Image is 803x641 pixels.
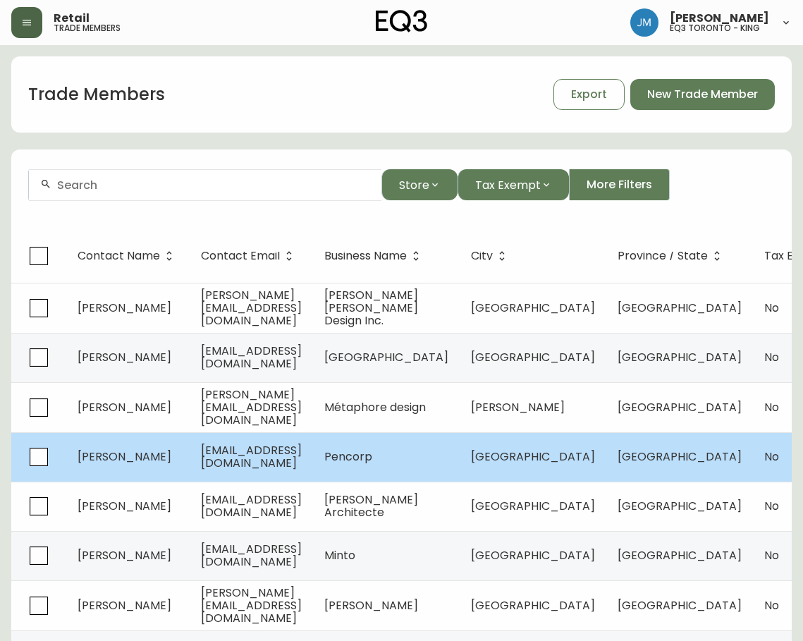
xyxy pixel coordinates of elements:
span: [PERSON_NAME][EMAIL_ADDRESS][DOMAIN_NAME] [201,585,302,626]
span: Province / State [618,250,726,262]
button: New Trade Member [630,79,775,110]
span: [GEOGRAPHIC_DATA] [471,300,595,316]
span: No [764,349,779,365]
span: [PERSON_NAME] [78,448,171,465]
h5: trade members [54,24,121,32]
span: [EMAIL_ADDRESS][DOMAIN_NAME] [201,492,302,520]
span: [GEOGRAPHIC_DATA] [618,399,742,415]
span: [GEOGRAPHIC_DATA] [324,349,448,365]
input: Search [57,178,370,192]
span: [PERSON_NAME] [78,597,171,613]
span: Business Name [324,252,407,260]
span: [PERSON_NAME][EMAIL_ADDRESS][DOMAIN_NAME] [201,386,302,428]
span: [EMAIL_ADDRESS][DOMAIN_NAME] [201,442,302,471]
span: [PERSON_NAME] [78,498,171,514]
span: [PERSON_NAME] [78,349,171,365]
span: [GEOGRAPHIC_DATA] [471,597,595,613]
span: [GEOGRAPHIC_DATA] [618,597,742,613]
span: No [764,399,779,415]
img: logo [376,10,428,32]
h5: eq3 toronto - king [670,24,760,32]
span: [PERSON_NAME] [324,597,418,613]
span: No [764,300,779,316]
button: More Filters [569,169,670,200]
span: Store [399,176,429,194]
span: Contact Name [78,252,160,260]
span: [PERSON_NAME] [78,547,171,563]
span: [PERSON_NAME] Architecte [324,492,418,520]
h1: Trade Members [28,83,165,106]
span: Contact Name [78,250,178,262]
span: Tax Exempt [475,176,541,194]
span: [EMAIL_ADDRESS][DOMAIN_NAME] [201,343,302,372]
span: Contact Email [201,252,280,260]
span: [GEOGRAPHIC_DATA] [471,448,595,465]
span: [PERSON_NAME] [PERSON_NAME] Design Inc. [324,287,418,329]
button: Export [553,79,625,110]
span: [EMAIL_ADDRESS][DOMAIN_NAME] [201,541,302,570]
span: [PERSON_NAME] [78,300,171,316]
button: Tax Exempt [458,169,569,200]
span: [GEOGRAPHIC_DATA] [471,498,595,514]
img: b88646003a19a9f750de19192e969c24 [630,8,658,37]
span: [PERSON_NAME] [471,399,565,415]
span: Métaphore design [324,399,426,415]
span: [GEOGRAPHIC_DATA] [618,547,742,563]
span: No [764,597,779,613]
span: Export [571,87,607,102]
span: Minto [324,547,355,563]
span: New Trade Member [647,87,758,102]
span: No [764,498,779,514]
span: [GEOGRAPHIC_DATA] [618,349,742,365]
span: Pencorp [324,448,372,465]
span: Province / State [618,252,708,260]
button: Store [381,169,458,200]
span: [PERSON_NAME] [78,399,171,415]
span: No [764,448,779,465]
span: More Filters [587,177,652,193]
span: City [471,252,493,260]
span: [GEOGRAPHIC_DATA] [471,547,595,563]
span: Retail [54,13,90,24]
span: No [764,547,779,563]
span: [PERSON_NAME] [670,13,769,24]
span: [GEOGRAPHIC_DATA] [618,498,742,514]
span: Business Name [324,250,425,262]
span: [GEOGRAPHIC_DATA] [471,349,595,365]
span: Contact Email [201,250,298,262]
span: [GEOGRAPHIC_DATA] [618,300,742,316]
span: City [471,250,511,262]
span: [PERSON_NAME][EMAIL_ADDRESS][DOMAIN_NAME] [201,287,302,329]
span: [GEOGRAPHIC_DATA] [618,448,742,465]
